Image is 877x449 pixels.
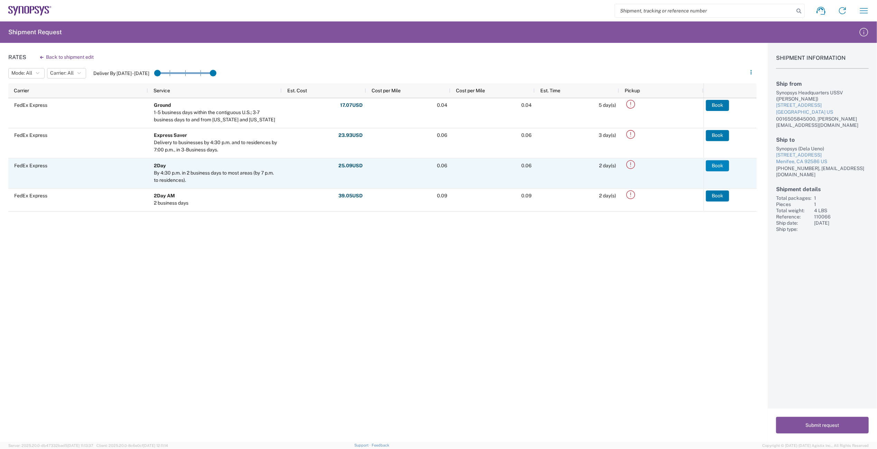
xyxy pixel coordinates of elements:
[814,220,869,226] div: [DATE]
[154,169,279,184] div: By 4:30 p.m. in 2 business days to most areas (by 7 p.m. to residences).
[50,70,74,76] span: Carrier: All
[814,201,869,207] div: 1
[154,109,279,123] div: 1-5 business days within the contiguous U.S.; 3-7 business days to and from Alaska and Hawaii
[14,132,47,138] span: FedEx Express
[154,132,187,138] b: Express Saver
[338,193,363,199] strong: 39.05 USD
[776,417,869,433] button: Submit request
[776,102,869,115] a: [STREET_ADDRESS][GEOGRAPHIC_DATA] US
[8,443,93,448] span: Server: 2025.20.0-db47332bad5
[372,88,401,93] span: Cost per Mile
[776,116,869,128] div: 0016505845000, [PERSON_NAME][EMAIL_ADDRESS][DOMAIN_NAME]
[154,139,279,153] div: Delivery to businesses by 4:30 p.m. and to residences by 7:00 p.m., in 3-Business days.
[437,132,447,138] span: 0.06
[154,199,188,207] div: 2 business days
[8,68,45,78] button: Mode: All
[599,193,616,198] span: 2 day(s)
[372,443,389,447] a: Feedback
[154,193,175,198] b: 2Day AM
[437,163,447,168] span: 0.06
[625,88,640,93] span: Pickup
[599,163,616,168] span: 2 day(s)
[14,102,47,108] span: FedEx Express
[706,160,729,171] button: Book
[8,28,62,36] h2: Shipment Request
[776,220,811,226] div: Ship date:
[521,132,532,138] span: 0.06
[153,88,170,93] span: Service
[762,442,869,449] span: Copyright © [DATE]-[DATE] Agistix Inc., All Rights Reserved
[338,130,363,141] button: 23.93USD
[340,100,363,111] button: 17.07USD
[338,160,363,171] button: 25.09USD
[8,54,26,60] h1: Rates
[14,193,47,198] span: FedEx Express
[47,68,86,78] button: Carrier: All
[706,100,729,111] button: Book
[776,195,811,201] div: Total packages:
[776,102,869,109] div: [STREET_ADDRESS]
[776,186,869,193] h2: Shipment details
[599,102,616,108] span: 5 day(s)
[96,443,168,448] span: Client: 2025.20.0-8c6e0cf
[814,214,869,220] div: 110066
[437,102,447,108] span: 0.04
[340,102,363,109] strong: 17.07 USD
[776,152,869,165] a: [STREET_ADDRESS]Menifee, CA 92586 US
[615,4,794,17] input: Shipment, tracking or reference number
[814,207,869,214] div: 4 LBS
[67,443,93,448] span: [DATE] 11:13:37
[776,214,811,220] div: Reference:
[776,137,869,143] h2: Ship to
[776,207,811,214] div: Total weight:
[521,163,532,168] span: 0.06
[154,102,171,108] b: Ground
[143,443,168,448] span: [DATE] 12:11:14
[776,55,869,69] h1: Shipment Information
[154,163,166,168] b: 2Day
[540,88,560,93] span: Est. Time
[706,190,729,202] button: Book
[287,88,307,93] span: Est. Cost
[93,70,149,76] label: Deliver By [DATE] - [DATE]
[706,130,729,141] button: Book
[35,51,99,63] button: Back to shipment edit
[521,193,532,198] span: 0.09
[776,158,869,165] div: Menifee, CA 92586 US
[521,102,532,108] span: 0.04
[338,162,363,169] strong: 25.09 USD
[437,193,447,198] span: 0.09
[776,90,869,102] div: Synopsys Headquarters USSV ([PERSON_NAME])
[776,152,869,159] div: [STREET_ADDRESS]
[338,190,363,202] button: 39.05USD
[11,70,32,76] span: Mode: All
[776,109,869,116] div: [GEOGRAPHIC_DATA] US
[354,443,372,447] a: Support
[599,132,616,138] span: 3 day(s)
[14,88,29,93] span: Carrier
[776,146,869,152] div: Synopsys (Dela Ueno)
[338,132,363,139] strong: 23.93 USD
[456,88,485,93] span: Cost per Mile
[776,201,811,207] div: Pieces
[814,195,869,201] div: 1
[776,226,811,232] div: Ship type:
[776,165,869,178] div: [PHONE_NUMBER], [EMAIL_ADDRESS][DOMAIN_NAME]
[776,81,869,87] h2: Ship from
[14,163,47,168] span: FedEx Express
